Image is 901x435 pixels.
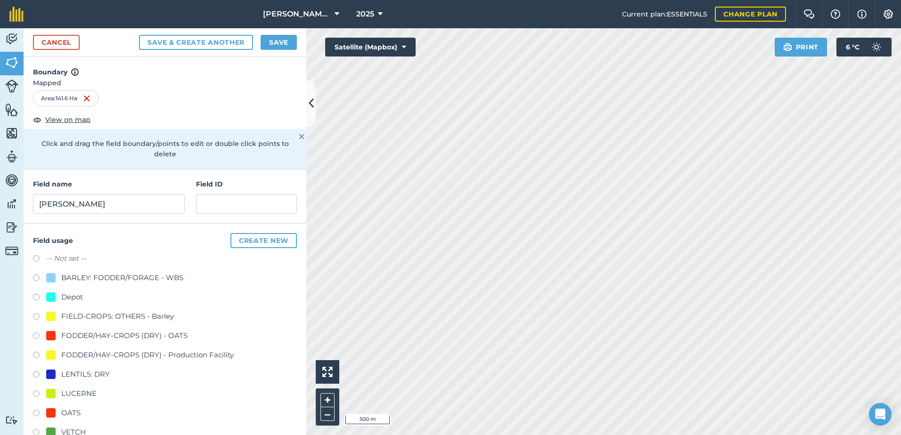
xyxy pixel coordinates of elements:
[322,367,333,377] img: Four arrows, one pointing top left, one top right, one bottom right and the last bottom left
[33,114,41,125] img: svg+xml;base64,PHN2ZyB4bWxucz0iaHR0cDovL3d3dy53My5vcmcvMjAwMC9zdmciIHdpZHRoPSIxOCIgaGVpZ2h0PSIyNC...
[867,38,886,56] img: svg+xml;base64,PD94bWwgdmVyc2lvbj0iMS4wIiBlbmNvZGluZz0idXRmLTgiPz4KPCEtLSBHZW5lcmF0b3I6IEFkb2JlIE...
[24,57,306,78] h4: Boundary
[783,41,792,53] img: svg+xml;base64,PHN2ZyB4bWxucz0iaHR0cDovL3d3dy53My5vcmcvMjAwMC9zdmciIHdpZHRoPSIxOSIgaGVpZ2h0PSIyNC...
[5,56,18,70] img: svg+xml;base64,PHN2ZyB4bWxucz0iaHR0cDovL3d3dy53My5vcmcvMjAwMC9zdmciIHdpZHRoPSI1NiIgaGVpZ2h0PSI2MC...
[299,131,304,142] img: svg+xml;base64,PHN2ZyB4bWxucz0iaHR0cDovL3d3dy53My5vcmcvMjAwMC9zdmciIHdpZHRoPSIyMiIgaGVpZ2h0PSIzMC...
[196,179,297,189] h4: Field ID
[325,38,416,56] button: Satellite (Mapbox)
[5,416,18,425] img: svg+xml;base64,PD94bWwgdmVyc2lvbj0iMS4wIiBlbmNvZGluZz0idXRmLTgiPz4KPCEtLSBHZW5lcmF0b3I6IEFkb2JlIE...
[883,9,894,19] img: A cog icon
[836,38,892,56] button: 6 °C
[61,291,83,303] div: Depot
[5,80,18,93] img: svg+xml;base64,PD94bWwgdmVyc2lvbj0iMS4wIiBlbmNvZGluZz0idXRmLTgiPz4KPCEtLSBHZW5lcmF0b3I6IEFkb2JlIE...
[622,9,707,19] span: Current plan : ESSENTIALS
[33,138,297,160] p: Click and drag the field boundary/points to edit or double click points to delete
[61,311,174,322] div: FIELD-CROPS: OTHERS - Barley
[33,179,185,189] h4: Field name
[857,8,867,20] img: svg+xml;base64,PHN2ZyB4bWxucz0iaHR0cDovL3d3dy53My5vcmcvMjAwMC9zdmciIHdpZHRoPSIxNyIgaGVpZ2h0PSIxNy...
[61,330,188,341] div: FODDER/HAY-CROPS (DRY) - OATS
[846,38,860,56] span: 6 ° C
[356,8,374,20] span: 2025
[230,233,297,248] button: Create new
[61,388,97,399] div: LUCERNE
[5,220,18,234] img: svg+xml;base64,PD94bWwgdmVyc2lvbj0iMS4wIiBlbmNvZGluZz0idXRmLTgiPz4KPCEtLSBHZW5lcmF0b3I6IEFkb2JlIE...
[5,173,18,187] img: svg+xml;base64,PD94bWwgdmVyc2lvbj0iMS4wIiBlbmNvZGluZz0idXRmLTgiPz4KPCEtLSBHZW5lcmF0b3I6IEFkb2JlIE...
[33,90,98,106] div: Area : 141.6 Ha
[5,197,18,211] img: svg+xml;base64,PD94bWwgdmVyc2lvbj0iMS4wIiBlbmNvZGluZz0idXRmLTgiPz4KPCEtLSBHZW5lcmF0b3I6IEFkb2JlIE...
[45,114,90,125] span: View on map
[320,407,335,421] button: –
[139,35,253,50] button: Save & Create Another
[775,38,827,56] button: Print
[71,66,79,78] img: svg+xml;base64,PHN2ZyB4bWxucz0iaHR0cDovL3d3dy53My5vcmcvMjAwMC9zdmciIHdpZHRoPSIxNyIgaGVpZ2h0PSIxNy...
[83,93,90,104] img: svg+xml;base64,PHN2ZyB4bWxucz0iaHR0cDovL3d3dy53My5vcmcvMjAwMC9zdmciIHdpZHRoPSIxNiIgaGVpZ2h0PSIyNC...
[46,253,86,264] label: -- Not set --
[803,9,815,19] img: Two speech bubbles overlapping with the left bubble in the forefront
[33,233,297,248] h4: Field usage
[61,407,81,419] div: OATS
[320,393,335,407] button: +
[830,9,841,19] img: A question mark icon
[5,244,18,258] img: svg+xml;base64,PD94bWwgdmVyc2lvbj0iMS4wIiBlbmNvZGluZz0idXRmLTgiPz4KPCEtLSBHZW5lcmF0b3I6IEFkb2JlIE...
[33,114,90,125] button: View on map
[5,32,18,46] img: svg+xml;base64,PD94bWwgdmVyc2lvbj0iMS4wIiBlbmNvZGluZz0idXRmLTgiPz4KPCEtLSBHZW5lcmF0b3I6IEFkb2JlIE...
[61,369,110,380] div: LENTILS: DRY
[5,103,18,117] img: svg+xml;base64,PHN2ZyB4bWxucz0iaHR0cDovL3d3dy53My5vcmcvMjAwMC9zdmciIHdpZHRoPSI1NiIgaGVpZ2h0PSI2MC...
[61,349,234,361] div: FODDER/HAY-CROPS (DRY) - Production Facility
[33,35,80,50] a: Cancel
[261,35,297,50] button: Save
[9,7,24,22] img: fieldmargin Logo
[5,150,18,164] img: svg+xml;base64,PD94bWwgdmVyc2lvbj0iMS4wIiBlbmNvZGluZz0idXRmLTgiPz4KPCEtLSBHZW5lcmF0b3I6IEFkb2JlIE...
[263,8,331,20] span: [PERSON_NAME] ASAHI PADDOCKS
[61,272,183,283] div: BARLEY: FODDER/FORAGE - WBS
[715,7,786,22] a: Change plan
[24,78,306,88] span: Mapped
[869,403,892,426] div: Open Intercom Messenger
[5,126,18,140] img: svg+xml;base64,PHN2ZyB4bWxucz0iaHR0cDovL3d3dy53My5vcmcvMjAwMC9zdmciIHdpZHRoPSI1NiIgaGVpZ2h0PSI2MC...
